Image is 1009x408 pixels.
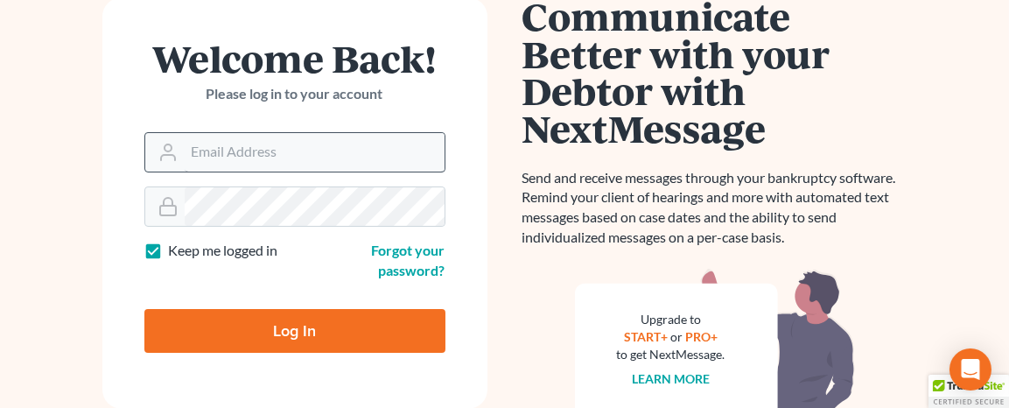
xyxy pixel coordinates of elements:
p: Please log in to your account [144,84,445,104]
h1: Welcome Back! [144,39,445,77]
div: to get NextMessage. [617,346,725,363]
input: Log In [144,309,445,353]
div: Open Intercom Messenger [949,348,991,390]
a: Forgot your password? [372,242,445,278]
a: Learn more [632,371,710,386]
label: Keep me logged in [169,241,278,261]
p: Send and receive messages through your bankruptcy software. Remind your client of hearings and mo... [522,168,907,248]
div: Upgrade to [617,311,725,328]
a: START+ [624,329,668,344]
span: or [670,329,683,344]
a: PRO+ [685,329,718,344]
div: TrustedSite Certified [928,375,1009,408]
input: Email Address [185,133,445,172]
